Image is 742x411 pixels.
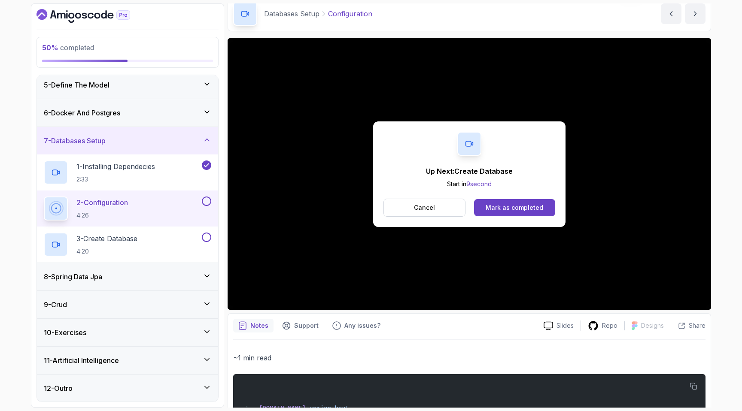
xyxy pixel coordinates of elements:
[76,233,137,244] p: 3 - Create Database
[661,3,681,24] button: previous content
[44,272,102,282] h3: 8 - Spring Data Jpa
[328,9,372,19] p: Configuration
[426,166,513,176] p: Up Next: Create Database
[426,180,513,188] p: Start in
[76,247,137,256] p: 4:20
[44,233,211,257] button: 3-Create Database4:20
[277,319,324,332] button: Support button
[486,203,543,212] div: Mark as completed
[37,71,218,99] button: 5-Define The Model
[581,320,624,331] a: Repo
[264,9,319,19] p: Databases Setup
[466,180,492,187] span: 9 second
[44,299,67,310] h3: 9 - Crud
[37,263,218,290] button: 8-Spring Data Jpa
[383,199,465,217] button: Cancel
[44,80,109,90] h3: 5 - Define The Model
[327,319,386,332] button: Feedback button
[641,321,664,330] p: Designs
[344,321,380,330] p: Any issues?
[44,136,106,146] h3: 7 - Databases Setup
[474,199,555,216] button: Mark as completed
[76,211,128,220] p: 4:26
[37,291,218,318] button: 9-Crud
[37,319,218,346] button: 10-Exercises
[44,383,73,393] h3: 12 - Outro
[37,99,218,127] button: 6-Docker And Postgres
[44,327,86,338] h3: 10 - Exercises
[76,197,128,208] p: 2 - Configuration
[671,321,706,330] button: Share
[37,375,218,402] button: 12-Outro
[42,43,58,52] span: 50 %
[294,321,319,330] p: Support
[36,9,150,23] a: Dashboard
[37,347,218,374] button: 11-Artificial Intelligence
[37,127,218,154] button: 7-Databases Setup
[537,321,581,330] a: Slides
[44,160,211,184] button: 1-Installing Dependecies2:33
[685,3,706,24] button: next content
[689,321,706,330] p: Share
[233,319,274,332] button: notes button
[228,38,711,310] iframe: 2 - Configuration
[602,321,617,330] p: Repo
[76,175,155,184] p: 2:33
[42,43,94,52] span: completed
[44,196,211,221] button: 2-Configuration4:26
[233,352,706,364] p: ~1 min read
[76,161,155,172] p: 1 - Installing Dependecies
[44,108,120,118] h3: 6 - Docker And Postgres
[414,203,435,212] p: Cancel
[556,321,574,330] p: Slides
[44,355,119,366] h3: 11 - Artificial Intelligence
[250,321,268,330] p: Notes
